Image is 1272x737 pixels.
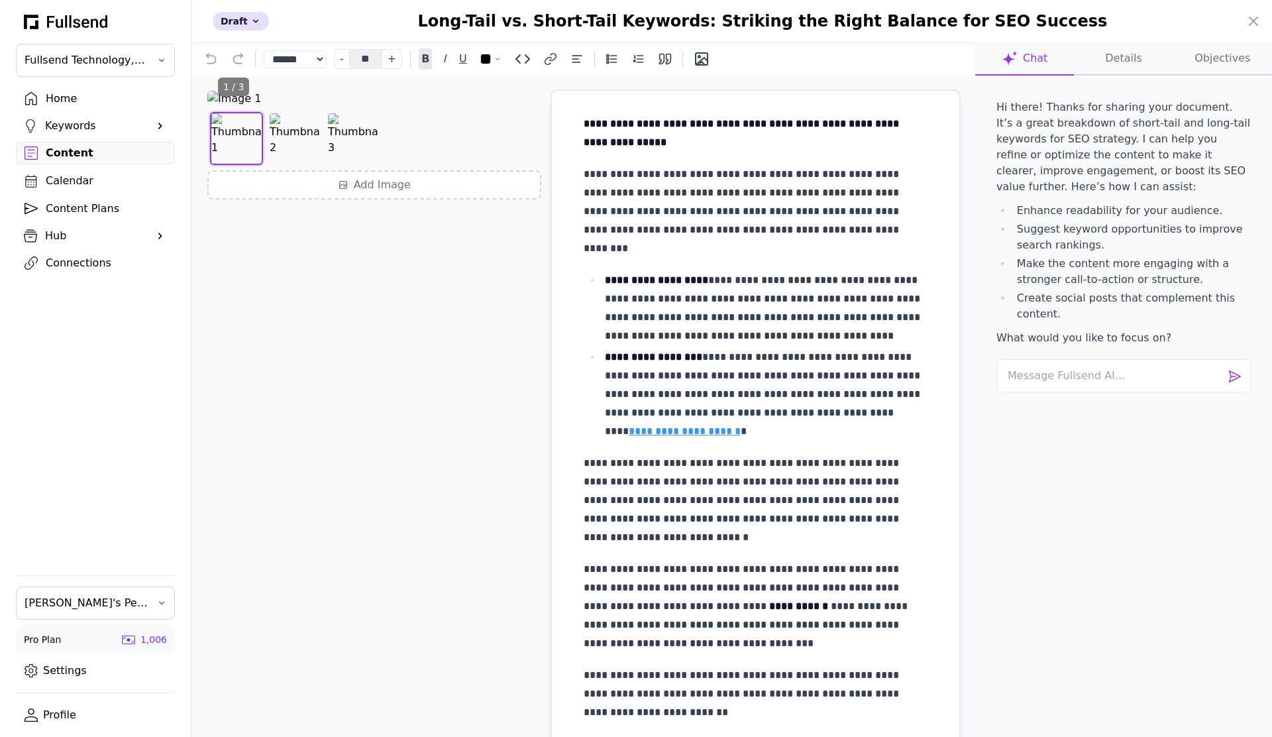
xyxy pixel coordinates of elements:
button: Blockquote [656,50,674,68]
button: Edit image [502,80,536,115]
img: Image 1 [207,91,541,107]
div: 1 / 3 [218,78,249,96]
li: Enhance readability for your audience. [1012,203,1251,219]
button: Add Image [207,170,541,199]
button: U [456,48,470,70]
button: Insert image [691,48,712,70]
li: Make the content more engaging with a stronger call-to-action or structure. [1012,256,1251,288]
button: Chat [975,42,1074,76]
img: Thumbnail 3 [328,113,378,164]
li: Suggest keyword opportunities to improve search rankings. [1012,221,1251,253]
u: U [459,52,467,65]
em: I [443,52,446,65]
div: Draft [213,12,269,30]
button: Bullet list [603,50,621,68]
button: Objectives [1173,42,1272,76]
button: B [419,48,432,70]
button: + [382,50,401,68]
button: Details [1074,42,1173,76]
button: I [440,48,449,70]
li: Create social posts that complement this content. [1012,290,1251,322]
p: Hi there! Thanks for sharing your document. It’s a great breakdown of short-tail and long-tail ke... [996,99,1251,195]
span: Update Photo [376,89,449,105]
button: Update Photo [347,80,456,115]
img: Thumbnail 2 [270,113,320,164]
div: Featured image [211,164,262,172]
button: Download image [462,80,496,115]
button: Code block [512,48,533,70]
div: Add Image [219,177,529,193]
img: Thumbnail 1 [211,113,262,164]
p: What would you like to focus on? [996,330,1251,346]
strong: B [421,52,429,65]
button: Text alignment [568,50,586,68]
button: Numbered list [629,50,648,68]
button: - [335,50,350,68]
h1: Long-Tail vs. Short-Tail Keywords: Striking the Right Balance for SEO Success [364,11,1161,32]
